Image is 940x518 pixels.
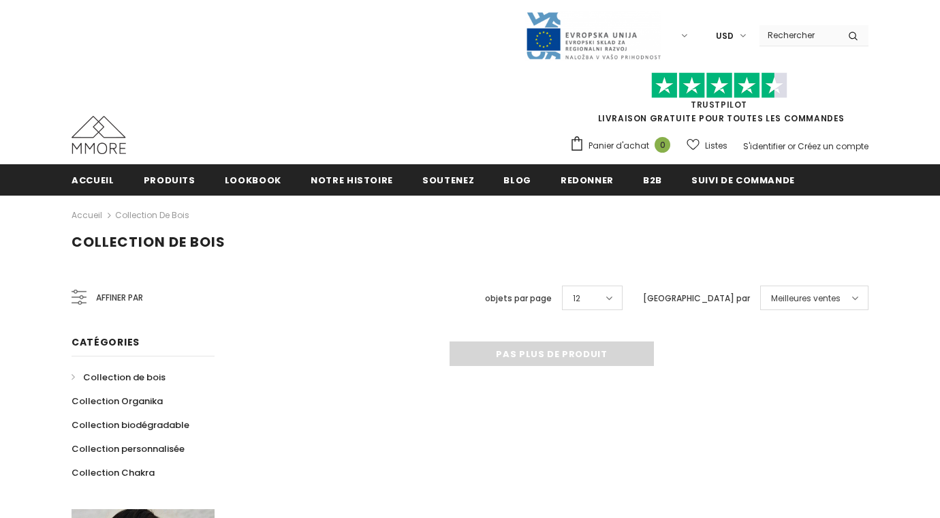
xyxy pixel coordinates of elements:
span: Collection personnalisée [72,442,185,455]
a: B2B [643,164,662,195]
input: Search Site [759,25,838,45]
a: Blog [503,164,531,195]
span: 12 [573,292,580,305]
a: Accueil [72,207,102,224]
a: Collection personnalisée [72,437,185,461]
span: soutenez [422,174,474,187]
a: soutenez [422,164,474,195]
a: Collection Organika [72,389,163,413]
img: Javni Razpis [525,11,661,61]
a: Créez un compte [798,140,868,152]
a: Produits [144,164,195,195]
span: Collection biodégradable [72,418,189,431]
a: Collection biodégradable [72,413,189,437]
span: Collection Organika [72,395,163,408]
span: Listes [705,139,727,153]
a: Collection Chakra [72,461,155,485]
span: Redonner [561,174,614,187]
a: S'identifier [743,140,785,152]
span: Produits [144,174,195,187]
span: Lookbook [225,174,281,187]
a: Collection de bois [115,209,189,221]
span: B2B [643,174,662,187]
a: Redonner [561,164,614,195]
a: Panier d'achat 0 [569,136,677,156]
span: Collection de bois [83,371,166,384]
span: Accueil [72,174,114,187]
a: Javni Razpis [525,29,661,41]
a: Lookbook [225,164,281,195]
a: TrustPilot [691,99,747,110]
span: Catégories [72,335,140,349]
a: Accueil [72,164,114,195]
a: Listes [687,134,727,157]
a: Suivi de commande [691,164,795,195]
label: objets par page [485,292,552,305]
img: Cas MMORE [72,116,126,154]
span: Notre histoire [311,174,393,187]
a: Notre histoire [311,164,393,195]
label: [GEOGRAPHIC_DATA] par [643,292,750,305]
a: Collection de bois [72,365,166,389]
span: Panier d'achat [589,139,649,153]
span: 0 [655,137,670,153]
span: Suivi de commande [691,174,795,187]
img: Faites confiance aux étoiles pilotes [651,72,787,99]
span: Meilleures ventes [771,292,841,305]
span: Collection Chakra [72,466,155,479]
span: LIVRAISON GRATUITE POUR TOUTES LES COMMANDES [569,78,868,124]
span: USD [716,29,734,43]
span: or [787,140,796,152]
span: Blog [503,174,531,187]
span: Affiner par [96,290,143,305]
span: Collection de bois [72,232,225,252]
